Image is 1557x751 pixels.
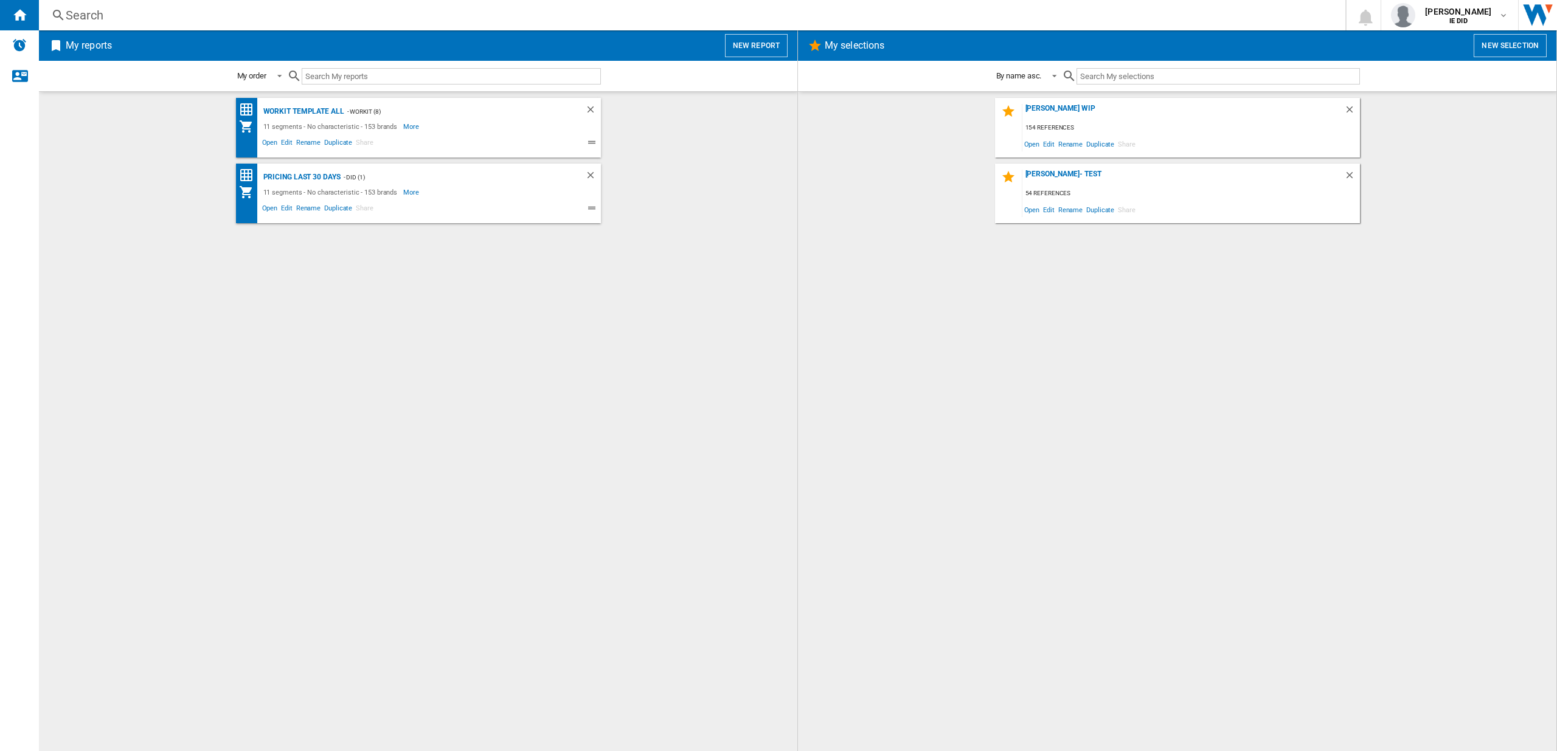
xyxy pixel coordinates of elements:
[1449,17,1468,25] b: IE DID
[1041,136,1056,152] span: Edit
[239,168,260,183] div: Price Matrix
[1116,201,1137,218] span: Share
[1022,120,1360,136] div: 154 references
[302,68,601,85] input: Search My reports
[260,119,404,134] div: 11 segments - No characteristic - 153 brands
[239,102,260,117] div: Price Matrix
[63,34,114,57] h2: My reports
[260,104,344,119] div: Workit Template All
[12,38,27,52] img: alerts-logo.svg
[294,137,322,151] span: Rename
[279,202,294,217] span: Edit
[322,137,354,151] span: Duplicate
[1041,201,1056,218] span: Edit
[344,104,561,119] div: - Workit (8)
[260,137,280,151] span: Open
[1077,68,1359,85] input: Search My selections
[1022,170,1344,186] div: [PERSON_NAME]- Test
[1084,136,1116,152] span: Duplicate
[260,170,341,185] div: Pricing Last 30 days
[403,119,421,134] span: More
[260,202,280,217] span: Open
[341,170,561,185] div: - DID (1)
[260,185,404,199] div: 11 segments - No characteristic - 153 brands
[1022,136,1042,152] span: Open
[239,119,260,134] div: My Assortment
[279,137,294,151] span: Edit
[1116,136,1137,152] span: Share
[1022,186,1360,201] div: 54 references
[239,185,260,199] div: My Assortment
[585,170,601,185] div: Delete
[725,34,788,57] button: New report
[322,202,354,217] span: Duplicate
[1056,201,1084,218] span: Rename
[1425,5,1491,18] span: [PERSON_NAME]
[1056,136,1084,152] span: Rename
[1391,3,1415,27] img: profile.jpg
[1344,170,1360,186] div: Delete
[403,185,421,199] span: More
[1344,104,1360,120] div: Delete
[1022,201,1042,218] span: Open
[354,137,375,151] span: Share
[294,202,322,217] span: Rename
[585,104,601,119] div: Delete
[996,71,1042,80] div: By name asc.
[354,202,375,217] span: Share
[237,71,266,80] div: My order
[1022,104,1344,120] div: [PERSON_NAME] WIP
[1084,201,1116,218] span: Duplicate
[1474,34,1547,57] button: New selection
[822,34,887,57] h2: My selections
[66,7,1314,24] div: Search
